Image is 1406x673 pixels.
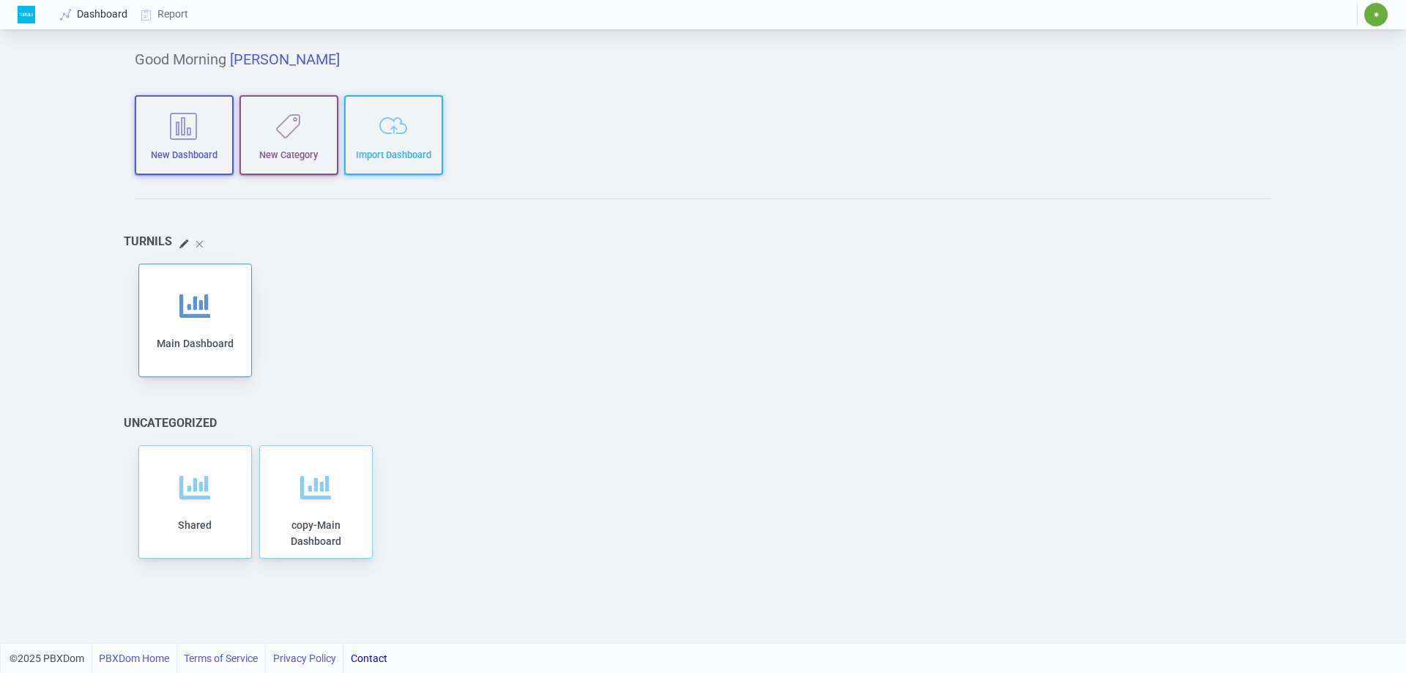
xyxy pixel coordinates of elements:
[124,234,172,248] h6: Turnils
[157,338,234,349] span: Main Dashboard
[135,1,196,28] a: Report
[351,644,387,673] a: Contact
[135,95,234,175] button: New Dashboard
[184,644,258,673] a: Terms of Service
[1364,2,1388,27] button: ✷
[1373,10,1380,19] span: ✷
[344,95,443,175] button: Import Dashboard
[230,51,340,68] span: [PERSON_NAME]
[135,51,1272,68] h5: Good Morning
[178,519,212,531] span: Shared
[10,644,387,673] div: ©2025 PBXDom
[179,237,188,254] i: Edit Category
[99,644,169,673] a: PBXDom Home
[291,519,341,546] span: copy-Main Dashboard
[273,644,336,673] a: Privacy Policy
[239,95,338,175] button: New Category
[194,239,204,254] i: Delete Category
[18,6,35,23] img: Logo
[54,1,135,28] a: Dashboard
[124,416,217,430] h6: Uncategorized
